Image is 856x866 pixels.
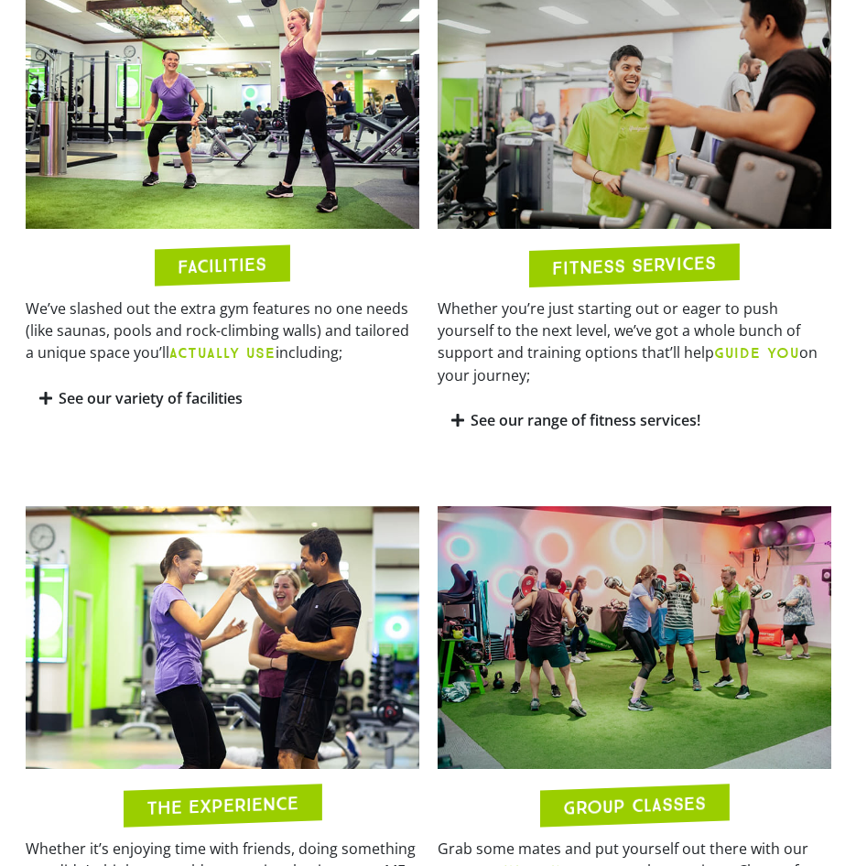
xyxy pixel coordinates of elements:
[178,254,266,276] h2: FACILITIES
[146,794,298,817] h2: THE EXPERIENCE
[169,344,276,362] b: ACTUALLY USE
[471,410,700,430] a: See our range of fitness services!
[438,298,831,386] p: Whether you’re just starting out or eager to push yourself to the next level, we’ve got a whole b...
[438,399,831,442] div: See our range of fitness services!
[714,344,799,362] b: GUIDE YOU
[59,388,243,408] a: See our variety of facilities
[552,254,716,277] h2: FITNESS SERVICES
[26,377,419,420] div: See our variety of facilities
[563,794,706,817] h2: GROUP CLASSES
[26,298,419,364] p: We’ve slashed out the extra gym features no one needs (like saunas, pools and rock-climbing walls...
